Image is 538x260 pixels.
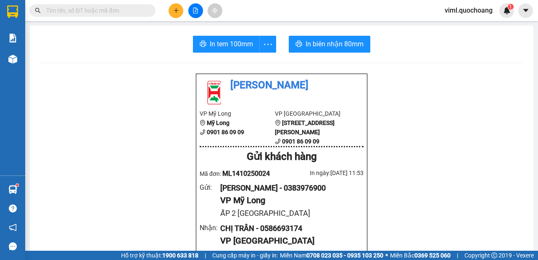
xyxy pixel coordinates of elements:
span: 1 [509,4,512,10]
img: warehouse-icon [8,55,17,64]
span: Cung cấp máy in - giấy in: [212,251,278,260]
div: VP Mỹ Long [220,194,357,207]
button: plus [169,3,183,18]
div: CHỊ TRÂN - 0586693174 [220,223,357,234]
img: solution-icon [8,34,17,42]
img: logo.jpg [200,77,229,107]
span: aim [212,8,218,13]
span: environment [275,120,281,126]
span: In biên nhận 80mm [306,39,364,49]
span: environment [200,120,206,126]
span: printer [200,40,206,48]
button: printerIn biên nhận 80mm [289,36,370,53]
img: icon-new-feature [503,7,511,14]
img: warehouse-icon [8,185,17,194]
strong: 1900 633 818 [162,252,198,259]
span: Hỗ trợ kỹ thuật: [121,251,198,260]
span: search [35,8,41,13]
span: ML1410250024 [222,170,270,178]
div: Gửi khách hàng [200,149,364,165]
div: Mã đơn: [200,168,282,179]
span: Miền Nam [280,251,383,260]
span: In tem 100mm [210,39,253,49]
span: phone [275,138,281,144]
button: file-add [188,3,203,18]
b: 0901 86 09 09 [207,129,244,135]
span: caret-down [522,7,530,14]
span: | [457,251,458,260]
div: VP [GEOGRAPHIC_DATA] [220,234,357,247]
div: Gửi : [200,182,220,193]
li: [PERSON_NAME] [200,77,364,93]
span: message [9,242,17,250]
button: more [259,36,276,53]
span: | [205,251,206,260]
sup: 1 [16,184,18,186]
div: Nhận : [200,223,220,233]
b: Mỹ Long [207,119,229,126]
strong: 0369 525 060 [414,252,451,259]
span: notification [9,223,17,231]
sup: 1 [508,4,514,10]
button: aim [208,3,222,18]
span: Miền Bắc [390,251,451,260]
b: [STREET_ADDRESS][PERSON_NAME] [275,119,335,135]
span: phone [200,129,206,135]
span: viml.quochoang [438,5,499,16]
div: In ngày: [DATE] 11:53 [282,168,364,178]
li: VP Mỹ Long [200,109,275,118]
span: file-add [193,8,198,13]
button: caret-down [518,3,533,18]
div: [PERSON_NAME] - 0383976900 [220,182,357,194]
b: 0901 86 09 09 [282,138,319,145]
div: ẤP 2 [GEOGRAPHIC_DATA] [220,207,357,219]
span: plus [173,8,179,13]
span: question-circle [9,204,17,212]
img: logo-vxr [7,5,18,18]
li: VP [GEOGRAPHIC_DATA] [275,109,350,118]
span: more [260,39,276,50]
span: ⚪️ [385,254,388,257]
span: copyright [491,252,497,258]
span: printer [295,40,302,48]
input: Tìm tên, số ĐT hoặc mã đơn [46,6,145,15]
button: printerIn tem 100mm [193,36,260,53]
strong: 0708 023 035 - 0935 103 250 [306,252,383,259]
